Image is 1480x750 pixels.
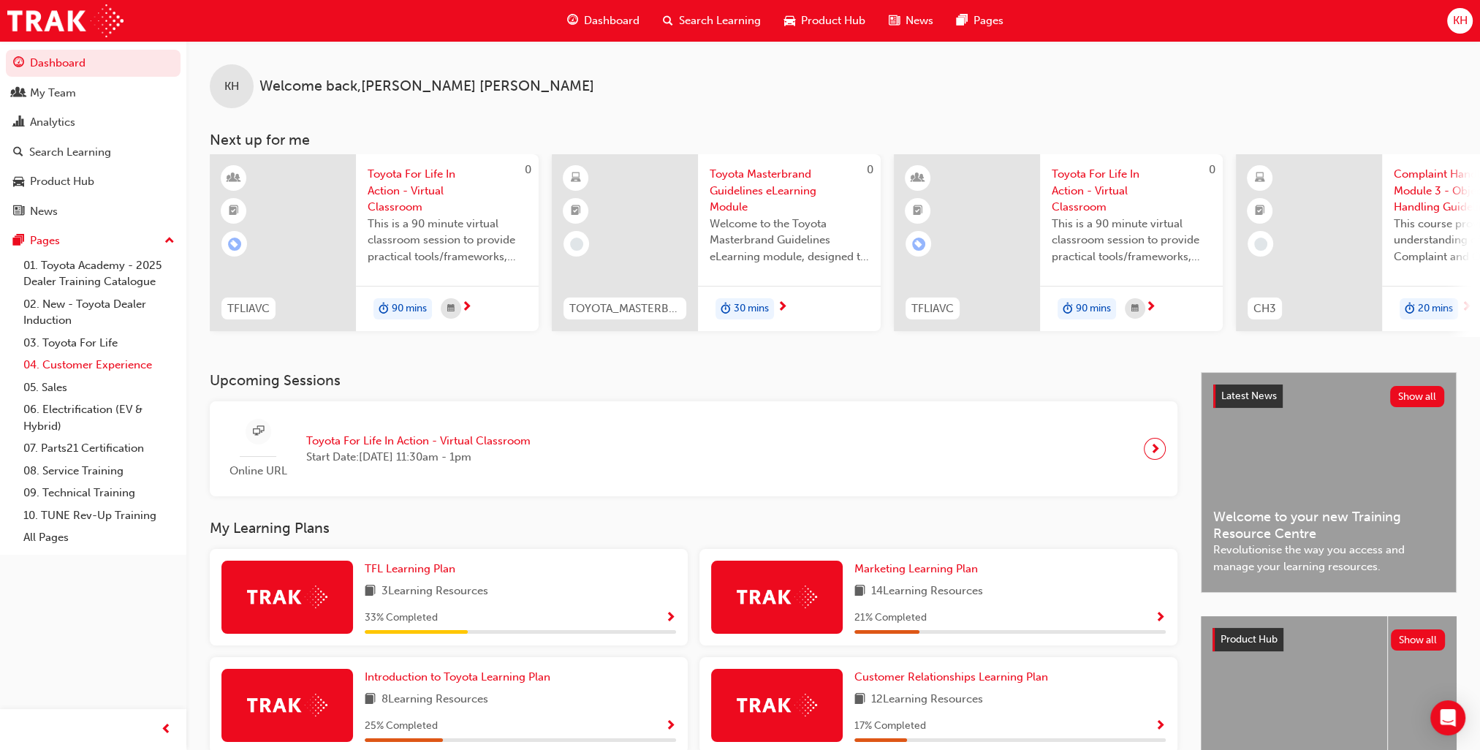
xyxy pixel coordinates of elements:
button: Show Progress [1155,717,1166,735]
a: search-iconSearch Learning [651,6,773,36]
span: duration-icon [1405,300,1415,319]
button: DashboardMy TeamAnalyticsSearch LearningProduct HubNews [6,47,181,227]
a: 03. Toyota For Life [18,332,181,355]
span: book-icon [365,583,376,601]
span: learningRecordVerb_NONE-icon [1254,238,1267,251]
span: Latest News [1221,390,1277,402]
img: Trak [737,694,817,716]
span: Toyota For Life In Action - Virtual Classroom [306,433,531,450]
span: Product Hub [801,12,865,29]
button: Show Progress [665,717,676,735]
span: KH [1452,12,1467,29]
h3: Next up for me [186,132,1480,148]
a: 05. Sales [18,376,181,399]
span: Show Progress [665,720,676,733]
span: Introduction to Toyota Learning Plan [365,670,550,683]
span: booktick-icon [1255,202,1265,221]
div: Search Learning [29,144,111,161]
h3: Upcoming Sessions [210,372,1177,389]
span: learningResourceType_INSTRUCTOR_LED-icon [229,169,239,188]
span: learningRecordVerb_NONE-icon [570,238,583,251]
span: 90 mins [1076,300,1111,317]
span: people-icon [13,87,24,100]
a: 0TFLIAVCToyota For Life In Action - Virtual ClassroomThis is a 90 minute virtual classroom sessio... [210,154,539,331]
span: duration-icon [1063,300,1073,319]
span: up-icon [164,232,175,251]
span: Revolutionise the way you access and manage your learning resources. [1213,542,1444,575]
img: Trak [247,586,327,608]
span: 20 mins [1418,300,1453,317]
span: book-icon [854,691,865,709]
a: Analytics [6,109,181,136]
div: Open Intercom Messenger [1430,700,1465,735]
span: guage-icon [567,12,578,30]
span: This is a 90 minute virtual classroom session to provide practical tools/frameworks, behaviours a... [1052,216,1211,265]
span: booktick-icon [913,202,923,221]
span: booktick-icon [229,202,239,221]
span: Show Progress [665,612,676,625]
a: 0TFLIAVCToyota For Life In Action - Virtual ClassroomThis is a 90 minute virtual classroom sessio... [894,154,1223,331]
span: learningResourceType_INSTRUCTOR_LED-icon [913,169,923,188]
span: calendar-icon [1131,300,1139,318]
span: news-icon [889,12,900,30]
a: 10. TUNE Rev-Up Training [18,504,181,527]
span: Marketing Learning Plan [854,562,978,575]
span: Start Date: [DATE] 11:30am - 1pm [306,449,531,466]
span: book-icon [854,583,865,601]
a: Online URLToyota For Life In Action - Virtual ClassroomStart Date:[DATE] 11:30am - 1pm [221,413,1166,485]
a: Latest NewsShow allWelcome to your new Training Resource CentreRevolutionise the way you access a... [1201,372,1457,593]
span: Search Learning [679,12,761,29]
h3: My Learning Plans [210,520,1177,537]
span: learningRecordVerb_ENROLL-icon [228,238,241,251]
span: duration-icon [721,300,731,319]
span: Welcome to the Toyota Masterbrand Guidelines eLearning module, designed to enhance your knowledge... [710,216,869,265]
a: Customer Relationships Learning Plan [854,669,1054,686]
span: Customer Relationships Learning Plan [854,670,1048,683]
span: learningResourceType_ELEARNING-icon [1255,169,1265,188]
span: guage-icon [13,57,24,70]
span: 90 mins [392,300,427,317]
span: 25 % Completed [365,718,438,735]
span: learningResourceType_ELEARNING-icon [571,169,581,188]
span: CH3 [1253,300,1276,317]
a: Latest NewsShow all [1213,385,1444,408]
span: TOYOTA_MASTERBRAND_EL [569,300,680,317]
button: Show Progress [665,609,676,627]
a: 02. New - Toyota Dealer Induction [18,293,181,332]
a: Marketing Learning Plan [854,561,984,577]
span: 17 % Completed [854,718,926,735]
span: car-icon [784,12,795,30]
span: Toyota For Life In Action - Virtual Classroom [368,166,527,216]
a: 04. Customer Experience [18,354,181,376]
span: Welcome back , [PERSON_NAME] [PERSON_NAME] [259,78,594,95]
a: All Pages [18,526,181,549]
span: Welcome to your new Training Resource Centre [1213,509,1444,542]
span: Dashboard [584,12,640,29]
span: pages-icon [13,235,24,248]
img: Trak [7,4,124,37]
a: Search Learning [6,139,181,166]
div: My Team [30,85,76,102]
a: TFL Learning Plan [365,561,461,577]
span: booktick-icon [571,202,581,221]
span: search-icon [13,146,23,159]
a: 07. Parts21 Certification [18,437,181,460]
button: Show Progress [1155,609,1166,627]
span: 30 mins [734,300,769,317]
span: pages-icon [957,12,968,30]
span: next-icon [1145,301,1156,314]
a: My Team [6,80,181,107]
span: 14 Learning Resources [871,583,983,601]
span: Show Progress [1155,720,1166,733]
span: search-icon [663,12,673,30]
a: 01. Toyota Academy - 2025 Dealer Training Catalogue [18,254,181,293]
a: pages-iconPages [945,6,1015,36]
span: 3 Learning Resources [382,583,488,601]
a: guage-iconDashboard [555,6,651,36]
span: News [906,12,933,29]
span: Online URL [221,463,295,480]
span: prev-icon [161,721,172,739]
a: 08. Service Training [18,460,181,482]
a: 0TOYOTA_MASTERBRAND_ELToyota Masterbrand Guidelines eLearning ModuleWelcome to the Toyota Masterb... [552,154,881,331]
